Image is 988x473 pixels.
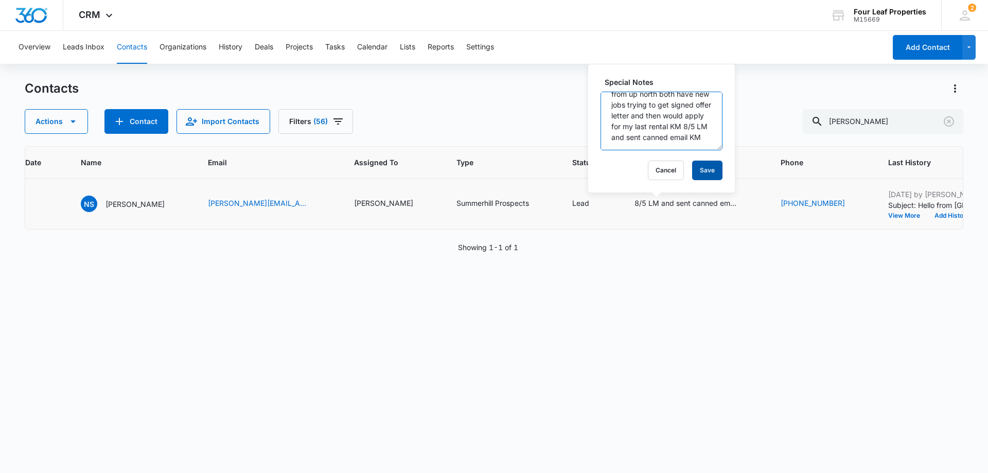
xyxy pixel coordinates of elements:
button: Filters [278,109,353,134]
button: Organizations [160,31,206,64]
span: CRM [79,9,100,20]
button: Cancel [648,161,684,180]
button: View More [888,213,927,219]
a: [PHONE_NUMBER] [781,198,845,208]
button: Leads Inbox [63,31,104,64]
button: Actions [25,109,88,134]
div: Name - Noah Salamey - Select to Edit Field [81,196,183,212]
button: Tasks [325,31,345,64]
span: Name [81,157,168,168]
div: notifications count [968,4,976,12]
button: Save [692,161,722,180]
div: [PERSON_NAME] [354,198,413,208]
span: NS [81,196,97,212]
button: Projects [286,31,313,64]
div: 8/5 LM and sent canned email KM [634,198,737,208]
button: Add Contact [893,35,962,60]
button: Import Contacts [177,109,270,134]
button: History [219,31,242,64]
button: Add History [927,213,977,219]
button: Add Contact [104,109,168,134]
input: Search Contacts [803,109,963,134]
div: Assigned To - Kelly Mursch - Select to Edit Field [354,198,432,210]
span: Assigned To [354,157,417,168]
span: Status [572,157,595,168]
span: Phone [781,157,849,168]
div: Type - Summerhill Prospects - Select to Edit Field [456,198,548,210]
div: Phone - 7343207697 - Select to Edit Field [781,198,863,210]
button: Overview [19,31,50,64]
div: Email - salamey.noah@gmail.com - Select to Edit Field [208,198,329,210]
button: Deals [255,31,273,64]
div: Summerhill Prospects [456,198,529,208]
div: Status - Lead - Select to Edit Field [572,198,608,210]
textarea: 8/11 TT him moving down from up north both have new jobs trying to get signed offer letter and th... [601,92,722,150]
div: account id [854,16,926,23]
a: [PERSON_NAME][EMAIL_ADDRESS][PERSON_NAME][DOMAIN_NAME] [208,198,311,208]
label: Special Notes [605,77,727,87]
div: account name [854,8,926,16]
div: Lead [572,198,589,208]
button: Contacts [117,31,147,64]
span: Type [456,157,533,168]
button: Actions [947,80,963,97]
span: (56) [313,118,328,125]
button: Calendar [357,31,387,64]
p: Showing 1-1 of 1 [458,242,518,253]
button: Lists [400,31,415,64]
span: Email [208,157,314,168]
button: Reports [428,31,454,64]
h1: Contacts [25,81,79,96]
div: Special Notes - 8/5 LM and sent canned email KM - Select to Edit Field [634,198,756,210]
button: Clear [941,113,957,130]
span: 2 [968,4,976,12]
p: [PERSON_NAME] [105,199,165,209]
button: Settings [466,31,494,64]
